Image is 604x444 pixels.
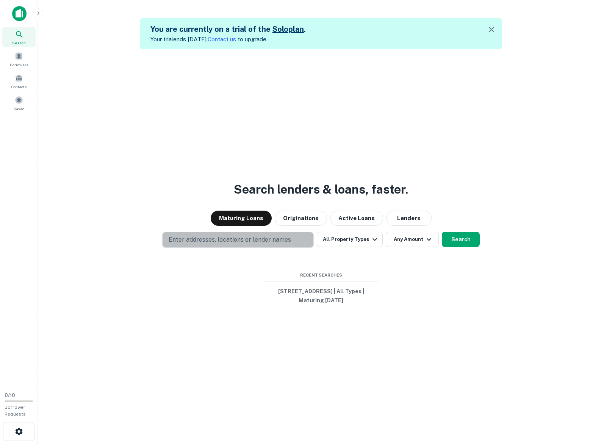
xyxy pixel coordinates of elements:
button: All Property Types [317,232,383,247]
h5: You are currently on a trial of the . [150,23,306,35]
span: 0 / 10 [5,392,15,398]
iframe: Chat Widget [566,383,604,420]
button: Active Loans [330,211,383,226]
p: Your trial ends [DATE]. to upgrade. [150,35,306,44]
span: Recent Searches [264,272,378,278]
button: Any Amount [386,232,439,247]
button: Search [442,232,480,247]
button: [STREET_ADDRESS] | All Types | Maturing [DATE] [264,285,378,307]
a: Saved [2,93,36,113]
span: Search [12,40,26,46]
button: Enter addresses, locations or lender names [162,232,314,248]
h3: Search lenders & loans, faster. [234,180,408,199]
p: Enter addresses, locations or lender names [169,235,291,244]
a: Search [2,27,36,47]
a: Soloplan [272,25,304,34]
img: capitalize-icon.png [12,6,27,21]
span: Borrower Requests [5,405,26,417]
button: Lenders [386,211,432,226]
a: Borrowers [2,49,36,69]
button: Originations [275,211,327,226]
a: Contact us [208,36,236,42]
span: Borrowers [10,62,28,68]
span: Contacts [11,84,27,90]
a: Contacts [2,71,36,91]
span: Saved [14,106,25,112]
button: Maturing Loans [211,211,272,226]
